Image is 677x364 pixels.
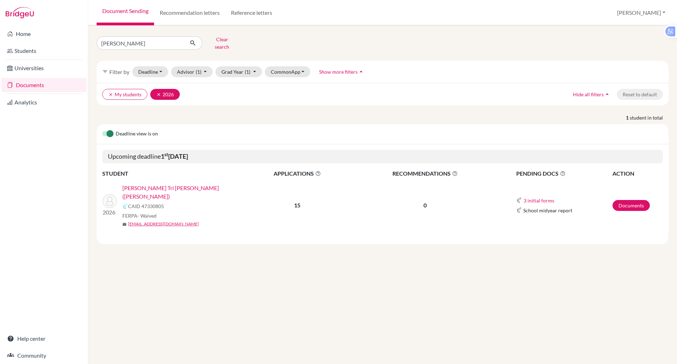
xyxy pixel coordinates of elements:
a: Students [1,44,86,58]
a: Help center [1,332,86,346]
p: 0 [352,201,499,210]
h5: Upcoming deadline [102,150,663,163]
i: clear [156,92,161,97]
span: Filter by [109,68,129,75]
a: Universities [1,61,86,75]
i: filter_list [102,69,108,74]
span: Hide all filters [573,91,604,97]
a: Analytics [1,95,86,109]
button: Clear search [202,34,242,52]
img: Common App logo [516,207,522,213]
span: APPLICATIONS [244,169,351,178]
span: RECOMMENDATIONS [352,169,499,178]
span: Show more filters [319,69,358,75]
th: STUDENT [102,169,243,178]
b: 1 [DATE] [161,152,188,160]
span: student in total [630,114,669,121]
strong: 1 [626,114,630,121]
span: CAID 47330805 [128,202,164,210]
button: Hide all filtersarrow_drop_up [567,89,617,100]
span: FERPA [122,212,157,219]
input: Find student by name... [97,36,184,50]
a: Community [1,348,86,363]
a: Documents [1,78,86,92]
a: Documents [612,200,650,211]
button: clear2026 [150,89,180,100]
sup: st [164,152,168,157]
img: Common App logo [122,204,128,209]
button: Reset to default [617,89,663,100]
button: clearMy students [102,89,147,100]
i: arrow_drop_up [604,91,611,98]
b: 15 [294,202,300,208]
img: Common App logo [516,198,522,203]
span: Deadline view is on [116,130,158,138]
button: Show more filtersarrow_drop_up [313,66,371,77]
th: ACTION [612,169,663,178]
span: mail [122,222,127,226]
button: 3 initial forms [523,196,555,205]
a: [PERSON_NAME] Tri [PERSON_NAME] ([PERSON_NAME]) [122,184,248,201]
img: Bridge-U [6,7,34,18]
span: - Waived [138,213,157,219]
span: School midyear report [523,207,572,214]
i: arrow_drop_up [358,68,365,75]
span: PENDING DOCS [516,169,612,178]
button: CommonApp [265,66,311,77]
p: 2026 [103,208,117,217]
button: [PERSON_NAME] [614,6,669,19]
button: Deadline [132,66,168,77]
span: (1) [245,69,250,75]
button: Grad Year(1) [215,66,262,77]
button: Advisor(1) [171,66,213,77]
a: [EMAIL_ADDRESS][DOMAIN_NAME] [128,221,199,227]
img: Diep, Vuong Tri Nhan (Alex) [103,194,117,208]
i: clear [108,92,113,97]
span: (1) [196,69,201,75]
a: Home [1,27,86,41]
